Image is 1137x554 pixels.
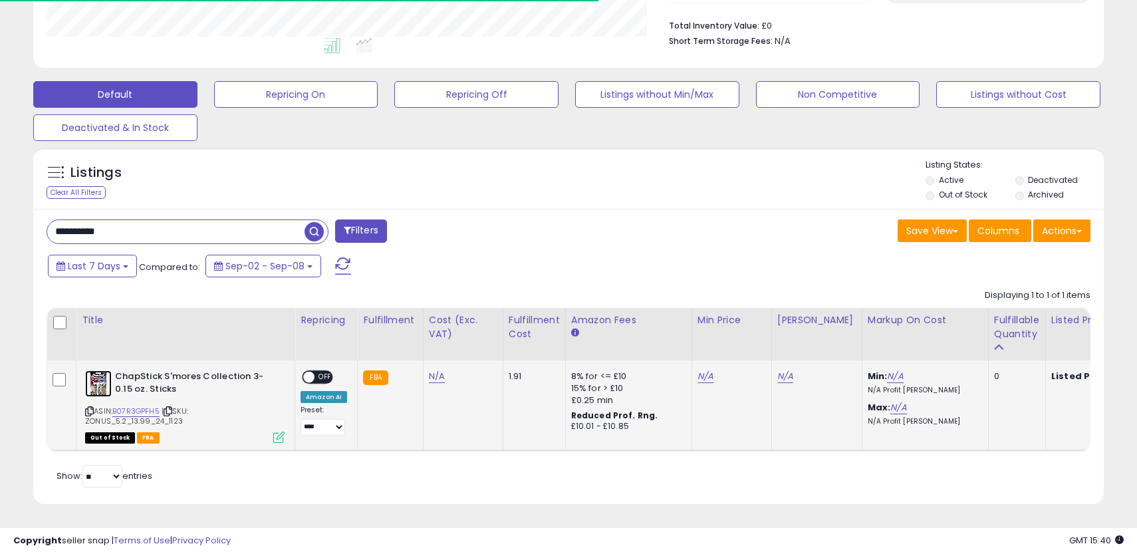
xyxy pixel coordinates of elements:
div: ASIN: [85,370,285,442]
div: Amazon AI [301,391,347,403]
div: Title [82,313,289,327]
a: N/A [429,370,445,383]
span: 2025-09-16 15:40 GMT [1069,534,1124,547]
div: 15% for > £10 [571,382,682,394]
button: Repricing On [214,81,378,108]
div: [PERSON_NAME] [777,313,856,327]
button: Actions [1033,219,1090,242]
a: N/A [777,370,793,383]
div: Cost (Exc. VAT) [429,313,497,341]
button: Default [33,81,197,108]
a: Privacy Policy [172,534,231,547]
div: Amazon Fees [571,313,686,327]
b: Max: [868,401,891,414]
span: N/A [775,35,791,47]
label: Archived [1028,189,1064,200]
a: B07R3GPFH5 [112,406,160,417]
b: Listed Price: [1051,370,1112,382]
div: Markup on Cost [868,313,983,327]
span: Sep-02 - Sep-08 [225,259,305,273]
div: 1.91 [509,370,555,382]
button: Save View [898,219,967,242]
span: FBA [137,432,160,444]
label: Deactivated [1028,174,1078,186]
small: Amazon Fees. [571,327,579,339]
button: Columns [969,219,1031,242]
label: Active [939,174,963,186]
a: N/A [887,370,903,383]
div: Preset: [301,406,347,436]
small: FBA [363,370,388,385]
img: 51EDaFTErEL._SL40_.jpg [85,370,112,397]
a: Terms of Use [114,534,170,547]
span: Show: entries [57,470,152,482]
p: Listing States: [926,159,1103,172]
div: Repricing [301,313,352,327]
span: Last 7 Days [68,259,120,273]
button: Sep-02 - Sep-08 [205,255,321,277]
div: seller snap | | [13,535,231,547]
div: 0 [994,370,1035,382]
strong: Copyright [13,534,62,547]
div: £10.01 - £10.85 [571,421,682,432]
div: Clear All Filters [47,186,106,199]
span: OFF [315,372,336,383]
a: N/A [890,401,906,414]
div: Fulfillable Quantity [994,313,1040,341]
div: Min Price [697,313,766,327]
b: Short Term Storage Fees: [669,35,773,47]
button: Listings without Min/Max [575,81,739,108]
button: Non Competitive [756,81,920,108]
div: 8% for <= £10 [571,370,682,382]
p: N/A Profit [PERSON_NAME] [868,417,978,426]
button: Repricing Off [394,81,559,108]
div: Displaying 1 to 1 of 1 items [985,289,1090,302]
b: ChapStick S'mores Collection 3-0.15 oz. Sticks [115,370,277,398]
span: Columns [977,224,1019,237]
th: The percentage added to the cost of goods (COGS) that forms the calculator for Min & Max prices. [862,308,988,360]
span: All listings that are currently out of stock and unavailable for purchase on Amazon [85,432,135,444]
li: £0 [669,17,1080,33]
span: | SKU: ZONUS_5.2_13.99_24_1123 [85,406,188,426]
div: Fulfillment Cost [509,313,560,341]
b: Min: [868,370,888,382]
div: Fulfillment [363,313,417,327]
button: Deactivated & In Stock [33,114,197,141]
h5: Listings [70,164,122,182]
button: Listings without Cost [936,81,1100,108]
button: Filters [335,219,387,243]
div: £0.25 min [571,394,682,406]
button: Last 7 Days [48,255,137,277]
a: N/A [697,370,713,383]
b: Total Inventory Value: [669,20,759,31]
p: N/A Profit [PERSON_NAME] [868,386,978,395]
span: Compared to: [139,261,200,273]
label: Out of Stock [939,189,987,200]
b: Reduced Prof. Rng. [571,410,658,421]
